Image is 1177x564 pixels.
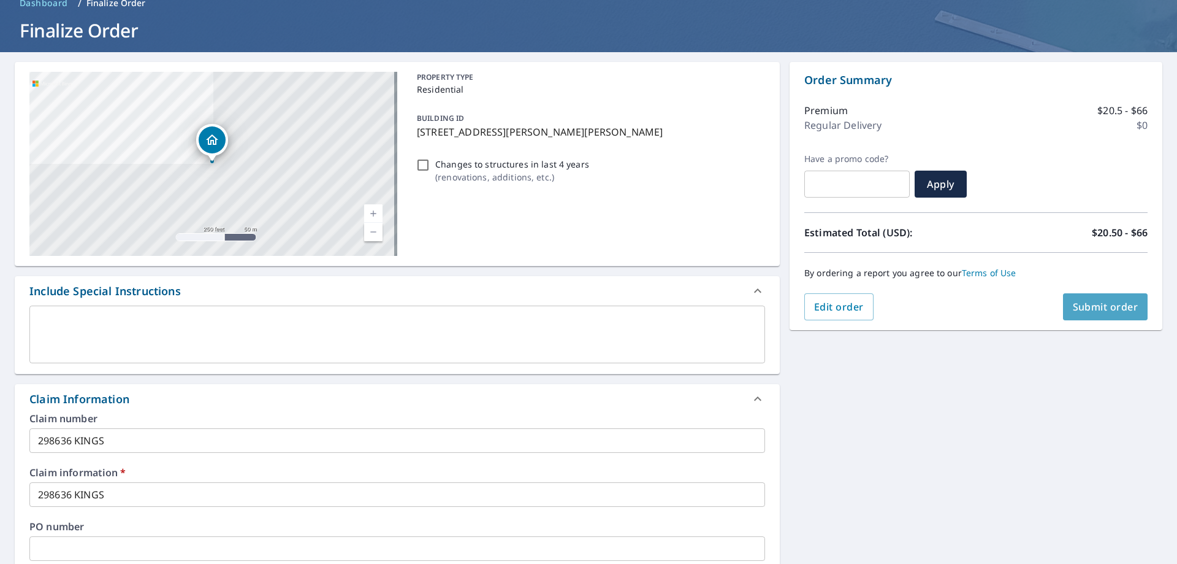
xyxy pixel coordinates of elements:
div: Claim Information [29,391,129,408]
p: Estimated Total (USD): [804,225,976,240]
label: Claim number [29,414,765,423]
h1: Finalize Order [15,18,1162,43]
p: $20.50 - $66 [1092,225,1148,240]
div: Claim Information [15,384,780,414]
p: Regular Delivery [804,118,882,133]
div: Dropped pin, building 1, Residential property, 222 Dianne St Wingate, NC 28174 [196,124,228,162]
p: Order Summary [804,72,1148,88]
label: Have a promo code? [804,153,910,164]
label: Claim information [29,468,765,477]
label: PO number [29,522,765,531]
span: Submit order [1073,300,1138,314]
span: Edit order [814,300,864,314]
p: [STREET_ADDRESS][PERSON_NAME][PERSON_NAME] [417,125,760,139]
p: $0 [1137,118,1148,133]
button: Submit order [1063,293,1148,320]
p: PROPERTY TYPE [417,72,760,83]
a: Current Level 17, Zoom Out [364,223,383,241]
button: Apply [915,171,967,198]
div: Include Special Instructions [29,283,181,299]
p: BUILDING ID [417,113,464,123]
p: Premium [804,103,848,118]
p: Changes to structures in last 4 years [435,158,589,171]
a: Current Level 17, Zoom In [364,204,383,223]
p: Residential [417,83,760,96]
span: Apply [924,177,957,191]
p: $20.5 - $66 [1097,103,1148,118]
a: Terms of Use [962,267,1016,279]
button: Edit order [804,293,874,320]
p: ( renovations, additions, etc. ) [435,171,589,183]
p: By ordering a report you agree to our [804,268,1148,279]
div: Include Special Instructions [15,276,780,306]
